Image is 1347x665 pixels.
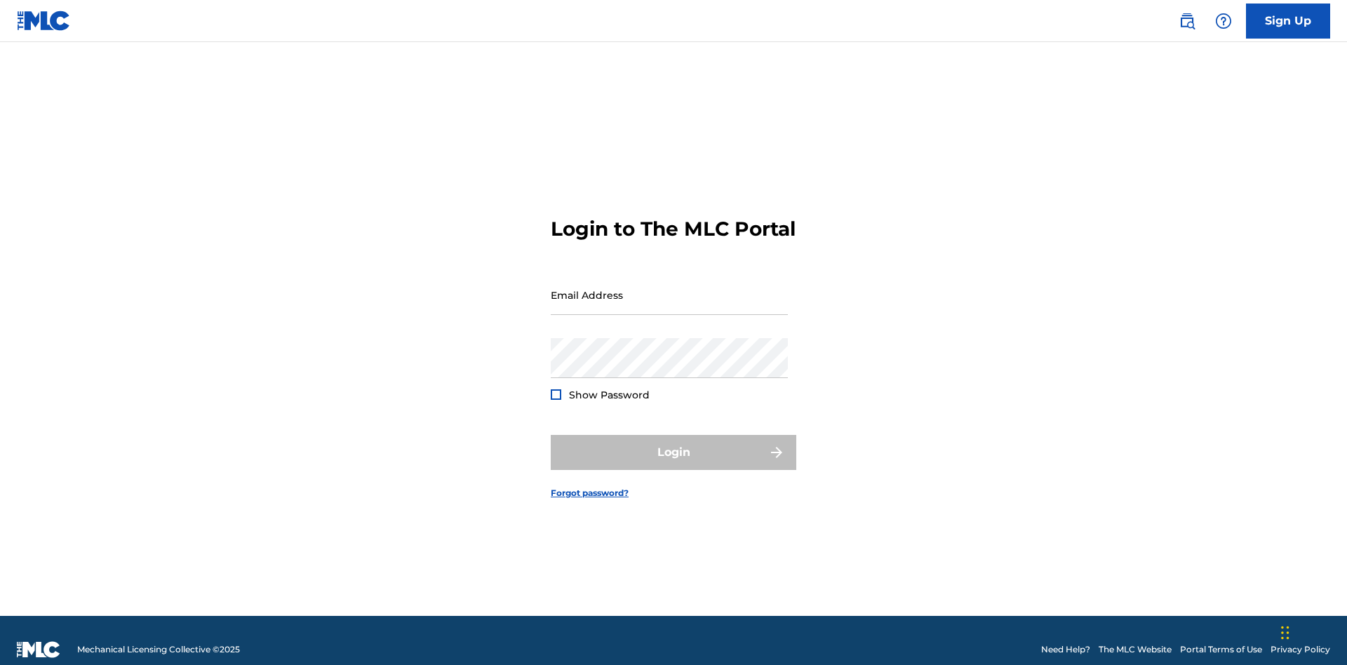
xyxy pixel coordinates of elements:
[551,487,629,499] a: Forgot password?
[17,11,71,31] img: MLC Logo
[1281,612,1289,654] div: Drag
[1215,13,1232,29] img: help
[551,217,796,241] h3: Login to The MLC Portal
[1041,643,1090,656] a: Need Help?
[1277,598,1347,665] iframe: Chat Widget
[1180,643,1262,656] a: Portal Terms of Use
[1099,643,1172,656] a: The MLC Website
[17,641,60,658] img: logo
[1271,643,1330,656] a: Privacy Policy
[1209,7,1238,35] div: Help
[569,389,650,401] span: Show Password
[1179,13,1195,29] img: search
[1246,4,1330,39] a: Sign Up
[1173,7,1201,35] a: Public Search
[77,643,240,656] span: Mechanical Licensing Collective © 2025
